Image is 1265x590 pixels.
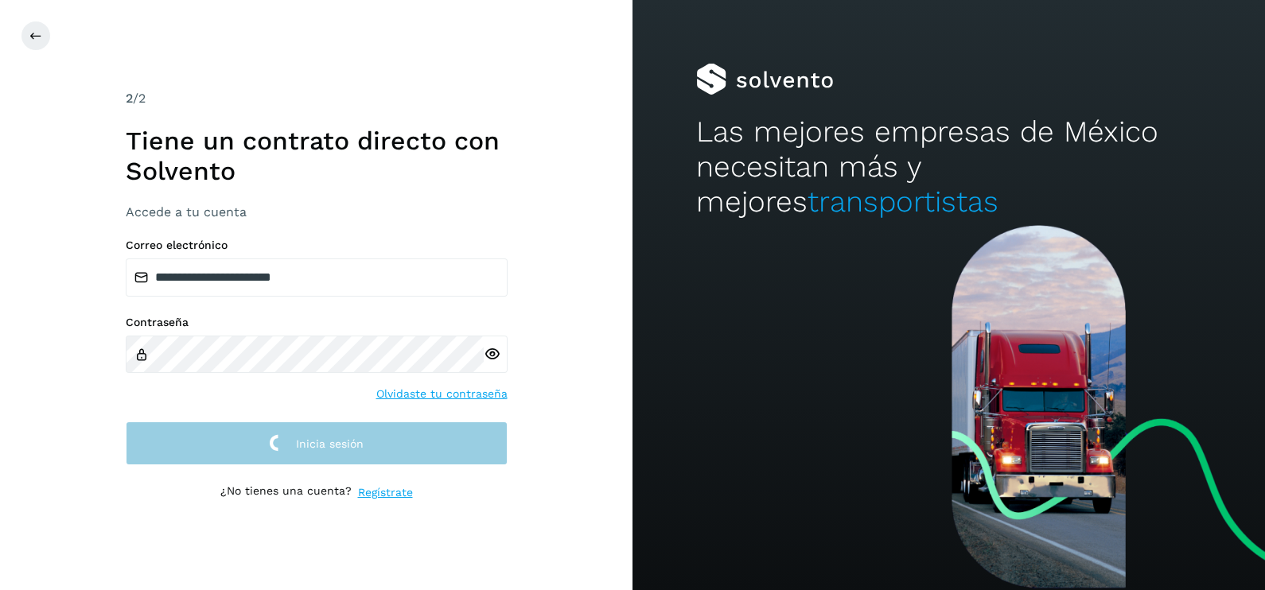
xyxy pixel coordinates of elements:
div: /2 [126,89,508,108]
button: Inicia sesión [126,421,508,465]
h3: Accede a tu cuenta [126,204,508,219]
label: Correo electrónico [126,239,508,252]
h2: Las mejores empresas de México necesitan más y mejores [696,115,1202,220]
a: Olvidaste tu contraseña [376,386,508,402]
h1: Tiene un contrato directo con Solvento [126,126,508,187]
label: Contraseña [126,316,508,329]
p: ¿No tienes una cuenta? [220,484,352,501]
a: Regístrate [358,484,413,501]
span: Inicia sesión [296,438,364,449]
span: 2 [126,91,133,106]
span: transportistas [808,184,998,219]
